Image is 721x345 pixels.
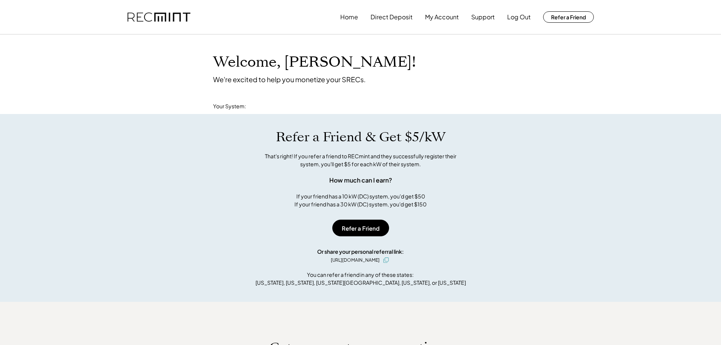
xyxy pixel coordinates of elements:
[294,192,427,208] div: If your friend has a 10 kW (DC) system, you'd get $50 If your friend has a 30 kW (DC) system, you...
[317,248,404,256] div: Or share your personal referral link:
[213,103,246,110] div: Your System:
[257,152,465,168] div: That's right! If you refer a friend to RECmint and they successfully register their system, you'l...
[255,271,466,287] div: You can refer a friend in any of these states: [US_STATE], [US_STATE], [US_STATE][GEOGRAPHIC_DATA...
[371,9,413,25] button: Direct Deposit
[213,53,416,71] h1: Welcome, [PERSON_NAME]!
[507,9,531,25] button: Log Out
[471,9,495,25] button: Support
[329,176,392,185] div: How much can I earn?
[425,9,459,25] button: My Account
[213,75,366,84] div: We're excited to help you monetize your SRECs.
[332,220,389,236] button: Refer a Friend
[331,257,380,264] div: [URL][DOMAIN_NAME]
[276,129,445,145] h1: Refer a Friend & Get $5/kW
[340,9,358,25] button: Home
[128,12,190,22] img: recmint-logotype%403x.png
[543,11,594,23] button: Refer a Friend
[382,256,391,265] button: click to copy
